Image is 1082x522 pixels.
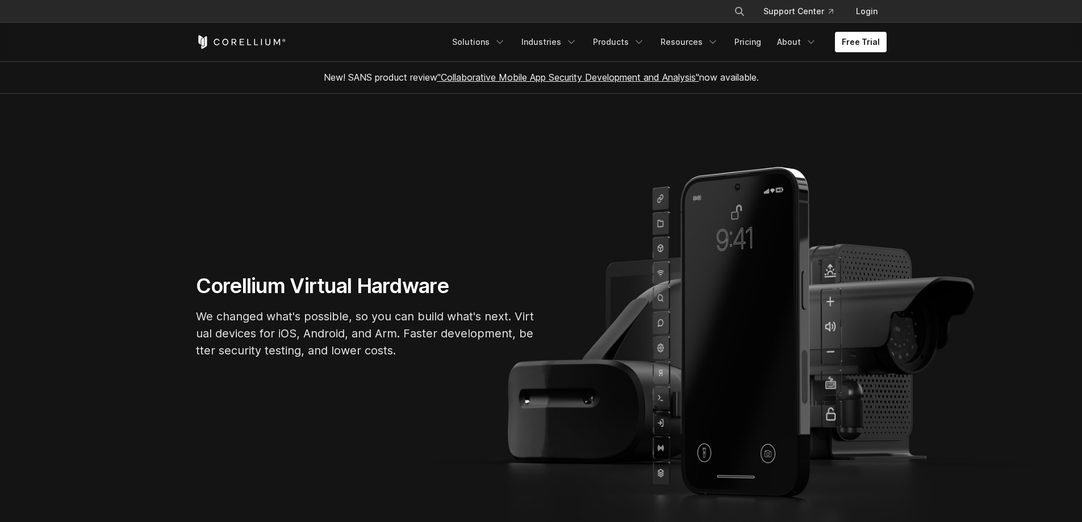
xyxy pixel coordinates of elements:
a: Solutions [445,32,512,52]
a: Resources [654,32,725,52]
a: Support Center [754,1,842,22]
a: Pricing [728,32,768,52]
a: About [770,32,824,52]
span: New! SANS product review now available. [324,72,759,83]
a: Products [586,32,651,52]
a: Corellium Home [196,35,286,49]
a: Login [847,1,887,22]
div: Navigation Menu [720,1,887,22]
button: Search [729,1,750,22]
p: We changed what's possible, so you can build what's next. Virtual devices for iOS, Android, and A... [196,308,537,359]
a: "Collaborative Mobile App Security Development and Analysis" [437,72,699,83]
a: Free Trial [835,32,887,52]
a: Industries [515,32,584,52]
h1: Corellium Virtual Hardware [196,273,537,299]
div: Navigation Menu [445,32,887,52]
